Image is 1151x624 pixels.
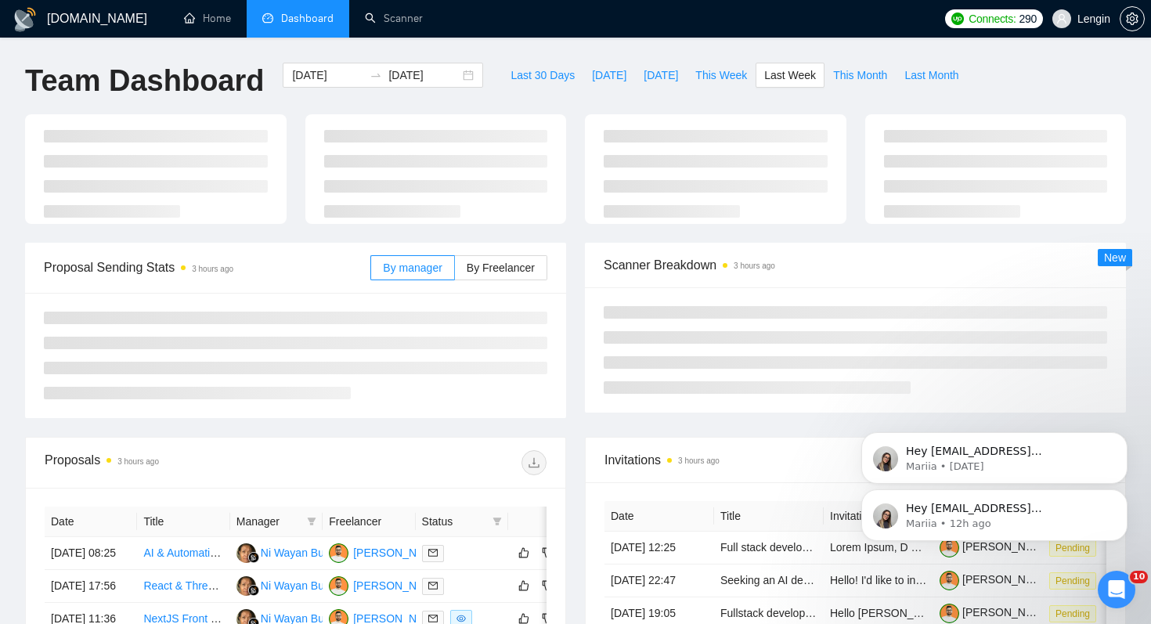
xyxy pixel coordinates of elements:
[687,63,756,88] button: This Week
[428,614,438,623] span: mail
[13,178,216,212] div: Привіт, зараз буду додавати :)
[756,63,824,88] button: Last Week
[592,67,626,84] span: [DATE]
[25,187,204,203] div: Привіт, зараз буду додавати :)
[514,576,533,595] button: like
[68,169,263,384] span: Hey [EMAIL_ADDRESS][DOMAIN_NAME], Looks like your Upwork agency Dobreon ran out of connects. We r...
[1104,251,1126,264] span: New
[192,265,233,273] time: 3 hours ago
[353,544,443,561] div: [PERSON_NAME]
[248,585,259,596] img: gigradar-bm.png
[1049,607,1102,619] a: Pending
[261,577,348,594] div: Ni Wayan Budiarti
[143,546,445,559] a: AI & Automation Expert – Retrospective Data Analysis System
[329,546,443,558] a: TM[PERSON_NAME]
[45,537,137,570] td: [DATE] 08:25
[734,262,775,270] time: 3 hours ago
[370,69,382,81] span: to
[99,504,112,517] button: Start recording
[292,67,363,84] input: Start date
[13,399,301,420] div: [DATE]
[25,223,81,239] div: Готово ✅
[383,262,442,274] span: By manager
[45,507,137,537] th: Date
[13,178,301,214] div: Dima says…
[13,260,301,307] div: tm.workcloud@gmail.com says…
[604,564,714,597] td: [DATE] 22:47
[428,548,438,557] span: mail
[542,546,553,559] span: dislike
[236,513,301,530] span: Manager
[1049,572,1096,590] span: Pending
[604,450,1106,470] span: Invitations
[23,99,290,151] div: message notification from Mariia, 3d ago. Hey tm.workcloud@gmail.com, Looks like your Upwork agen...
[904,67,958,84] span: Last Month
[1049,574,1102,586] a: Pending
[329,579,443,591] a: TM[PERSON_NAME]
[69,430,288,522] div: привіт) видаліть будь ласка koitechs arounda [PERSON_NAME]
[13,7,38,32] img: logo
[940,604,959,623] img: c1NLmzrk-0pBZjOo1nLSJnOz0itNHKTdmMHAt8VIsLFzaWqqsJDJtcFyV3OYvrqgu3
[467,262,535,274] span: By Freelancer
[49,504,62,517] button: Emoji picker
[604,532,714,564] td: [DATE] 12:25
[323,507,415,537] th: Freelancer
[137,507,229,537] th: Title
[833,67,887,84] span: This Month
[13,471,300,498] textarea: Message…
[262,13,273,23] span: dashboard
[45,9,70,34] img: Profile image for Dima
[538,543,557,562] button: dislike
[940,606,1052,619] a: [PERSON_NAME]
[281,12,334,25] span: Dashboard
[635,63,687,88] button: [DATE]
[329,611,443,624] a: TM[PERSON_NAME]
[24,504,37,517] button: Upload attachment
[236,579,348,591] a: NWNi Wayan Budiarti
[248,552,259,563] img: gigradar-bm.png
[68,184,270,198] p: Message from Mariia, sent 12h ago
[76,8,107,20] h1: Dima
[695,67,747,84] span: This Week
[76,20,188,35] p: Active in the last 15m
[1056,13,1067,24] span: user
[45,570,137,603] td: [DATE] 17:56
[25,63,264,99] h1: Team Dashboard
[236,543,256,563] img: NW
[896,63,967,88] button: Last Month
[502,63,583,88] button: Last 30 Days
[583,63,635,88] button: [DATE]
[197,79,288,156] div: привіт) додайте пліз: koitechs arounda [PERSON_NAME]
[714,501,824,532] th: Title
[13,214,301,261] div: Dima says…
[720,541,818,554] a: Full stack developer
[1049,605,1096,622] span: Pending
[538,576,557,595] button: dislike
[275,6,303,34] div: Close
[10,6,40,36] button: go back
[388,67,460,84] input: End date
[1120,13,1145,25] a: setting
[714,532,824,564] td: Full stack developer
[422,513,486,530] span: Status
[44,258,370,277] span: Proposal Sending Stats
[714,564,824,597] td: Seeking an AI developer to build a freight-quote automation bot for a flooring company.
[604,255,1107,275] span: Scanner Breakdown
[1098,571,1135,608] iframe: Intercom live chat
[428,581,438,590] span: mail
[514,543,533,562] button: like
[13,307,257,387] div: Звертайся :)Тільки koitechs давно у відписці, тому там навряд чи будуть свіжі дані 😞
[68,127,270,141] p: Message from Mariia, sent 3d ago
[269,498,294,523] button: Send a message…
[45,450,296,475] div: Proposals
[1019,10,1036,27] span: 290
[261,544,348,561] div: Ni Wayan Budiarti
[1120,6,1145,31] button: setting
[236,611,348,624] a: NWNi Wayan Budiarti
[185,70,301,165] div: привіт)додайте пліз:koitechsarounda[PERSON_NAME]
[644,67,678,84] span: [DATE]
[236,269,288,285] div: дякушкі!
